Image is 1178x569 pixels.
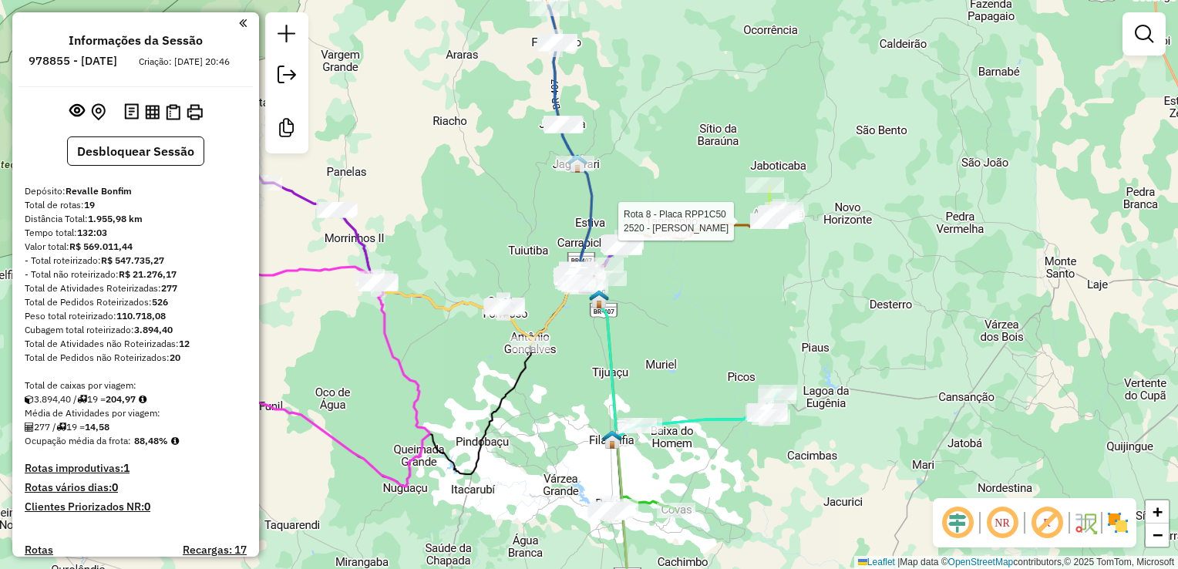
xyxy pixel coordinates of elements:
h4: Recargas: 17 [183,544,247,557]
a: Rotas [25,544,53,557]
div: Tempo total: [25,226,247,240]
button: Logs desbloquear sessão [121,100,142,124]
button: Visualizar relatório de Roteirização [142,101,163,122]
button: Desbloquear Sessão [67,136,204,166]
img: SENHOR DO BONFIM [589,289,609,309]
strong: 12 [179,338,190,349]
h4: Informações da Sessão [69,33,203,48]
strong: 526 [152,296,168,308]
span: + [1153,502,1163,521]
strong: 277 [161,282,177,294]
button: Visualizar Romaneio [163,101,183,123]
h6: 978855 - [DATE] [29,54,117,68]
strong: R$ 547.735,27 [101,254,164,266]
strong: 204,97 [106,393,136,405]
div: Atividade não roteirizada - GILDO LUCIO RODRIGUE [557,267,595,282]
h4: Rotas improdutivas: [25,462,247,475]
div: Total de caixas por viagem: [25,379,247,392]
img: ITIUBA [757,402,777,422]
div: Atividade não roteirizada - ROBSON ARA�JO DA SIL [562,267,601,282]
a: Leaflet [858,557,895,567]
h4: Clientes Priorizados NR: [25,500,247,513]
a: Clique aqui para minimizar o painel [239,14,247,32]
div: 277 / 19 = [25,420,247,434]
strong: 1 [123,461,130,475]
div: Atividade não roteirizada - ALINE FERNANDA JESUS [555,268,594,284]
span: Ocupação média da frota: [25,435,131,446]
div: - Total roteirizado: [25,254,247,268]
div: Total de Pedidos Roteirizados: [25,295,247,309]
a: Exportar sessão [271,59,302,94]
strong: 0 [112,480,118,494]
a: Criar modelo [271,113,302,147]
div: 3.894,40 / 19 = [25,392,247,406]
a: Zoom out [1146,524,1169,547]
span: Ocultar deslocamento [939,504,976,541]
a: Exibir filtros [1129,19,1159,49]
div: Cubagem total roteirizado: [25,323,247,337]
div: Valor total: [25,240,247,254]
a: Zoom in [1146,500,1169,524]
span: Exibir rótulo [1028,504,1065,541]
i: Cubagem total roteirizado [25,395,34,404]
div: Criação: [DATE] 20:46 [133,55,236,69]
strong: 88,48% [134,435,168,446]
div: Atividade não roteirizada - ADENILTON DE SOUZA [588,271,627,286]
div: Atividade não roteirizada - JOSE SILVA DE JESUS [561,268,600,283]
strong: R$ 569.011,44 [69,241,133,252]
strong: 20 [170,352,180,363]
strong: 0 [144,500,150,513]
strong: 132:03 [77,227,107,238]
strong: 1.955,98 km [88,213,143,224]
div: Depósito: [25,184,247,198]
button: Imprimir Rotas [183,101,206,123]
div: Total de Atividades Roteirizadas: [25,281,247,295]
div: Total de Atividades não Roteirizadas: [25,337,247,351]
i: Total de rotas [77,395,87,404]
div: Map data © contributors,© 2025 TomTom, Microsoft [854,556,1178,569]
i: Total de Atividades [25,423,34,432]
button: Exibir sessão original [66,99,88,124]
div: Atividade não roteirizada - GESSIVALDO GONCALVES [559,261,597,277]
strong: 19 [84,199,95,210]
div: Total de Pedidos não Roteirizados: [25,351,247,365]
div: Peso total roteirizado: [25,309,247,323]
button: Centralizar mapa no depósito ou ponto de apoio [88,100,109,124]
img: FILADELFIA [602,429,622,449]
i: Total de rotas [56,423,66,432]
div: Atividade não roteirizada - MIRELLA DOS SANTOS S [554,270,593,285]
a: OpenStreetMap [948,557,1014,567]
div: Atividade não roteirizada - JOANILSON GOMES [561,267,600,282]
div: - Total não roteirizado: [25,268,247,281]
img: Fluxo de ruas [1073,510,1098,535]
strong: 3.894,40 [134,324,173,335]
strong: 110.718,08 [116,310,166,322]
i: Meta Caixas/viagem: 1,00 Diferença: 203,97 [139,395,146,404]
strong: R$ 21.276,17 [119,268,177,280]
span: − [1153,525,1163,544]
img: CAMPO FORMOSO [496,297,516,317]
div: Atividade não roteirizada - LUANA DA SILVA LIMA [563,268,601,283]
div: Média de Atividades por viagem: [25,406,247,420]
div: Atividade não roteirizada - WIRLEY ALMEIDA DE S [559,262,597,278]
div: Total de rotas: [25,198,247,212]
span: Ocultar NR [984,504,1021,541]
a: Nova sessão e pesquisa [271,19,302,53]
div: Atividade não roteirizada - MARIA EUNICE PEREIRA [557,274,596,290]
h4: Rotas vários dias: [25,481,247,494]
img: Exibir/Ocultar setores [1106,510,1130,535]
strong: Revalle Bonfim [66,185,132,197]
em: Média calculada utilizando a maior ocupação (%Peso ou %Cubagem) de cada rota da sessão. Rotas cro... [171,436,179,446]
strong: 14,58 [85,421,109,433]
div: Distância Total: [25,212,247,226]
img: JAGUARARI [567,153,587,173]
span: | [897,557,900,567]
